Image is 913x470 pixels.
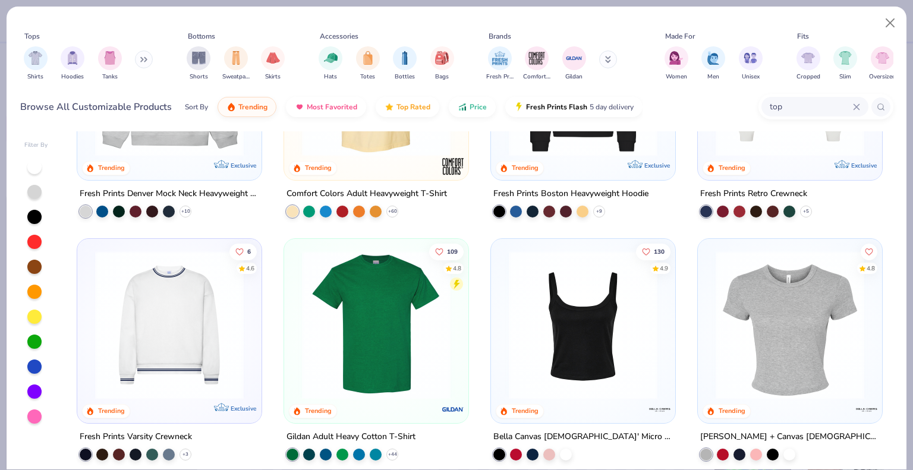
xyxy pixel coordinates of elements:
[669,51,683,65] img: Women Image
[660,264,668,273] div: 4.9
[528,49,546,67] img: Comfort Colors Image
[388,208,397,215] span: + 60
[710,251,870,399] img: aa15adeb-cc10-480b-b531-6e6e449d5067
[493,430,673,444] div: Bella Canvas [DEMOGRAPHIC_DATA]' Micro Ribbed Scoop Tank
[187,46,210,81] button: filter button
[441,398,465,421] img: Gildan logo
[707,51,720,65] img: Men Image
[395,72,415,81] span: Bottles
[429,243,464,260] button: Like
[663,251,824,399] img: 80dc4ece-0e65-4f15-94a6-2a872a258fbd
[287,187,447,201] div: Comfort Colors Adult Heavyweight T-Shirt
[430,46,454,81] button: filter button
[320,31,358,42] div: Accessories
[295,102,304,112] img: most_fav.gif
[229,51,243,65] img: Sweatpants Image
[590,100,634,114] span: 5 day delivery
[486,72,514,81] span: Fresh Prints
[665,46,688,81] button: filter button
[869,46,896,81] div: filter for Oversized
[261,46,285,81] div: filter for Skirts
[665,31,695,42] div: Made For
[803,208,809,215] span: + 5
[526,102,587,112] span: Fresh Prints Flash
[796,46,820,81] div: filter for Cropped
[449,97,496,117] button: Price
[80,187,259,201] div: Fresh Prints Denver Mock Neck Heavyweight Sweatshirt
[319,46,342,81] button: filter button
[523,46,550,81] div: filter for Comfort Colors
[796,72,820,81] span: Cropped
[523,72,550,81] span: Comfort Colors
[98,46,122,81] button: filter button
[222,72,250,81] span: Sweatpants
[296,251,456,399] img: db319196-8705-402d-8b46-62aaa07ed94f
[470,102,487,112] span: Price
[182,451,188,458] span: + 3
[833,46,857,81] button: filter button
[700,430,880,444] div: [PERSON_NAME] + Canvas [DEMOGRAPHIC_DATA]' Micro Ribbed Baby Tee
[833,46,857,81] div: filter for Slim
[486,46,514,81] button: filter button
[222,46,250,81] div: filter for Sweatpants
[393,46,417,81] div: filter for Bottles
[190,72,208,81] span: Shorts
[231,405,256,412] span: Exclusive
[648,398,672,421] img: Bella + Canvas logo
[98,46,122,81] div: filter for Tanks
[565,49,583,67] img: Gildan Image
[181,208,190,215] span: + 10
[636,243,670,260] button: Like
[265,72,281,81] span: Skirts
[324,72,337,81] span: Hats
[102,72,118,81] span: Tanks
[489,31,511,42] div: Brands
[797,31,809,42] div: Fits
[319,46,342,81] div: filter for Hats
[503,251,663,399] img: 8af284bf-0d00-45ea-9003-ce4b9a3194ad
[562,46,586,81] button: filter button
[307,102,357,112] span: Most Favorited
[27,72,43,81] span: Shirts
[360,72,375,81] span: Totes
[879,12,902,34] button: Close
[89,251,250,399] img: 4d4398e1-a86f-4e3e-85fd-b9623566810e
[356,46,380,81] button: filter button
[222,46,250,81] button: filter button
[869,72,896,81] span: Oversized
[226,102,236,112] img: trending.gif
[435,51,448,65] img: Bags Image
[700,187,807,201] div: Fresh Prints Retro Crewneck
[24,46,48,81] button: filter button
[187,46,210,81] div: filter for Shorts
[839,72,851,81] span: Slim
[839,51,852,65] img: Slim Image
[192,51,206,65] img: Shorts Image
[238,102,267,112] span: Trending
[80,430,192,444] div: Fresh Prints Varsity Crewneck
[665,46,688,81] div: filter for Women
[324,51,338,65] img: Hats Image
[514,102,524,112] img: flash.gif
[66,51,79,65] img: Hoodies Image
[61,72,84,81] span: Hoodies
[398,51,411,65] img: Bottles Image
[493,187,648,201] div: Fresh Prints Boston Heavyweight Hoodie
[707,72,719,81] span: Men
[61,46,84,81] button: filter button
[744,51,757,65] img: Unisex Image
[286,97,366,117] button: Most Favorited
[654,248,665,254] span: 130
[769,100,853,113] input: Try "T-Shirt"
[430,46,454,81] div: filter for Bags
[435,72,449,81] span: Bags
[247,264,255,273] div: 4.6
[869,46,896,81] button: filter button
[248,248,251,254] span: 6
[596,208,602,215] span: + 9
[701,46,725,81] div: filter for Men
[801,51,815,65] img: Cropped Image
[231,162,256,169] span: Exclusive
[218,97,276,117] button: Trending
[287,430,415,444] div: Gildan Adult Heavy Cotton T-Shirt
